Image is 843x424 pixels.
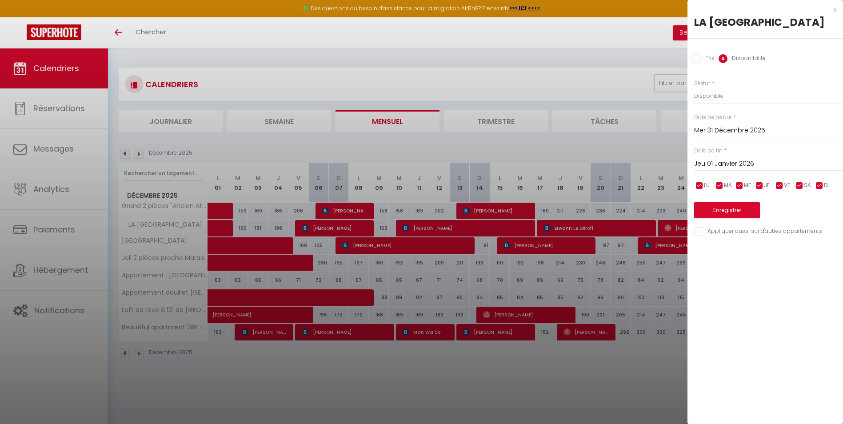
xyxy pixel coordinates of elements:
[824,181,829,190] span: DI
[694,15,836,29] div: LA [GEOGRAPHIC_DATA]
[804,181,811,190] span: SA
[687,4,836,15] div: x
[704,181,710,190] span: LU
[694,202,760,218] button: Enregistrer
[694,113,732,122] label: Date de début
[784,181,790,190] span: VE
[764,181,770,190] span: JE
[701,54,714,64] label: Prix
[724,181,732,190] span: MA
[694,80,710,88] label: Statut
[727,54,766,64] label: Disponibilité
[744,181,751,190] span: ME
[694,147,723,155] label: Date de fin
